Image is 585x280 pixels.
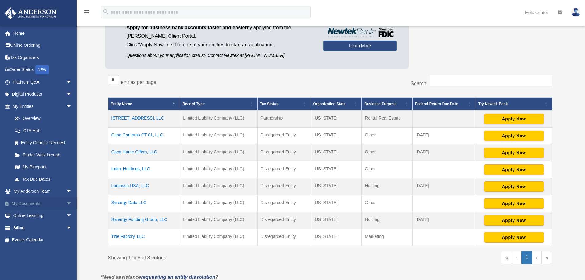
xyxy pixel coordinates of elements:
[108,195,180,212] td: Synergy Data LLC
[180,212,257,229] td: Limited Liability Company (LLC)
[127,52,314,59] p: Questions about your application status? Contact Newtek at [PHONE_NUMBER]
[101,274,218,280] em: *Need assistance ?
[512,251,521,264] a: Previous
[66,88,78,101] span: arrow_drop_down
[310,212,362,229] td: [US_STATE]
[257,161,310,178] td: Disregarded Entity
[180,110,257,128] td: Limited Liability Company (LLC)
[127,25,247,30] span: Apply for business bank accounts faster and easier
[108,98,180,111] th: Entity Name: Activate to invert sorting
[180,178,257,195] td: Limited Liability Company (LLC)
[9,124,78,137] a: CTA Hub
[310,178,362,195] td: [US_STATE]
[111,102,132,106] span: Entity Name
[108,178,180,195] td: Lamassu USA, LLC
[484,198,544,209] button: Apply Now
[412,128,476,144] td: [DATE]
[4,27,81,39] a: Home
[310,110,362,128] td: [US_STATE]
[127,23,314,41] p: by applying from the [PERSON_NAME] Client Portal.
[66,222,78,234] span: arrow_drop_down
[66,210,78,222] span: arrow_drop_down
[4,39,81,52] a: Online Ordering
[4,51,81,64] a: Tax Organizers
[310,229,362,246] td: [US_STATE]
[323,41,397,51] a: Learn More
[310,195,362,212] td: [US_STATE]
[4,222,81,234] a: Billingarrow_drop_down
[362,128,412,144] td: Other
[4,197,81,210] a: My Documentsarrow_drop_down
[412,178,476,195] td: [DATE]
[9,173,78,185] a: Tax Due Dates
[310,128,362,144] td: [US_STATE]
[362,212,412,229] td: Holding
[362,178,412,195] td: Holding
[4,88,81,101] a: Digital Productsarrow_drop_down
[4,210,81,222] a: Online Learningarrow_drop_down
[180,144,257,161] td: Limited Liability Company (LLC)
[4,64,81,76] a: Order StatusNEW
[103,8,109,15] i: search
[257,110,310,128] td: Partnership
[484,232,544,243] button: Apply Now
[9,149,78,161] a: Binder Walkthrough
[182,102,205,106] span: Record Type
[521,251,532,264] a: 1
[9,112,75,125] a: Overview
[180,161,257,178] td: Limited Liability Company (LLC)
[108,251,326,262] div: Showing 1 to 8 of 8 entries
[66,100,78,113] span: arrow_drop_down
[108,144,180,161] td: Casa Home Offers, LLC
[412,98,476,111] th: Federal Return Due Date: Activate to sort
[484,148,544,158] button: Apply Now
[180,98,257,111] th: Record Type: Activate to sort
[257,128,310,144] td: Disregarded Entity
[484,114,544,124] button: Apply Now
[257,195,310,212] td: Disregarded Entity
[362,98,412,111] th: Business Purpose: Activate to sort
[313,102,345,106] span: Organization State
[4,76,81,88] a: Platinum Q&Aarrow_drop_down
[326,28,394,37] img: NewtekBankLogoSM.png
[127,41,314,49] p: Click "Apply Now" next to one of your entities to start an application.
[412,144,476,161] td: [DATE]
[180,195,257,212] td: Limited Liability Company (LLC)
[310,161,362,178] td: [US_STATE]
[571,8,580,17] img: User Pic
[3,7,58,19] img: Anderson Advisors Platinum Portal
[310,98,362,111] th: Organization State: Activate to sort
[4,100,78,112] a: My Entitiesarrow_drop_down
[83,9,90,16] i: menu
[484,181,544,192] button: Apply Now
[484,164,544,175] button: Apply Now
[108,229,180,246] td: Title Factory, LLC
[257,144,310,161] td: Disregarded Entity
[362,195,412,212] td: Other
[9,137,78,149] a: Entity Change Request
[141,274,215,280] a: requesting an entity dissolution
[108,128,180,144] td: Casa Compras CT 01, LLC
[108,110,180,128] td: [STREET_ADDRESS], LLC
[180,128,257,144] td: Limited Liability Company (LLC)
[362,144,412,161] td: Other
[257,98,310,111] th: Tax Status: Activate to sort
[260,102,279,106] span: Tax Status
[257,212,310,229] td: Disregarded Entity
[180,229,257,246] td: Limited Liability Company (LLC)
[478,100,543,108] div: Try Newtek Bank
[362,110,412,128] td: Rental Real Estate
[4,234,81,246] a: Events Calendar
[362,161,412,178] td: Other
[412,212,476,229] td: [DATE]
[501,251,512,264] a: First
[484,215,544,226] button: Apply Now
[415,102,458,106] span: Federal Return Due Date
[411,81,427,86] label: Search:
[484,131,544,141] button: Apply Now
[310,144,362,161] td: [US_STATE]
[364,102,396,106] span: Business Purpose
[476,98,552,111] th: Try Newtek Bank : Activate to sort
[362,229,412,246] td: Marketing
